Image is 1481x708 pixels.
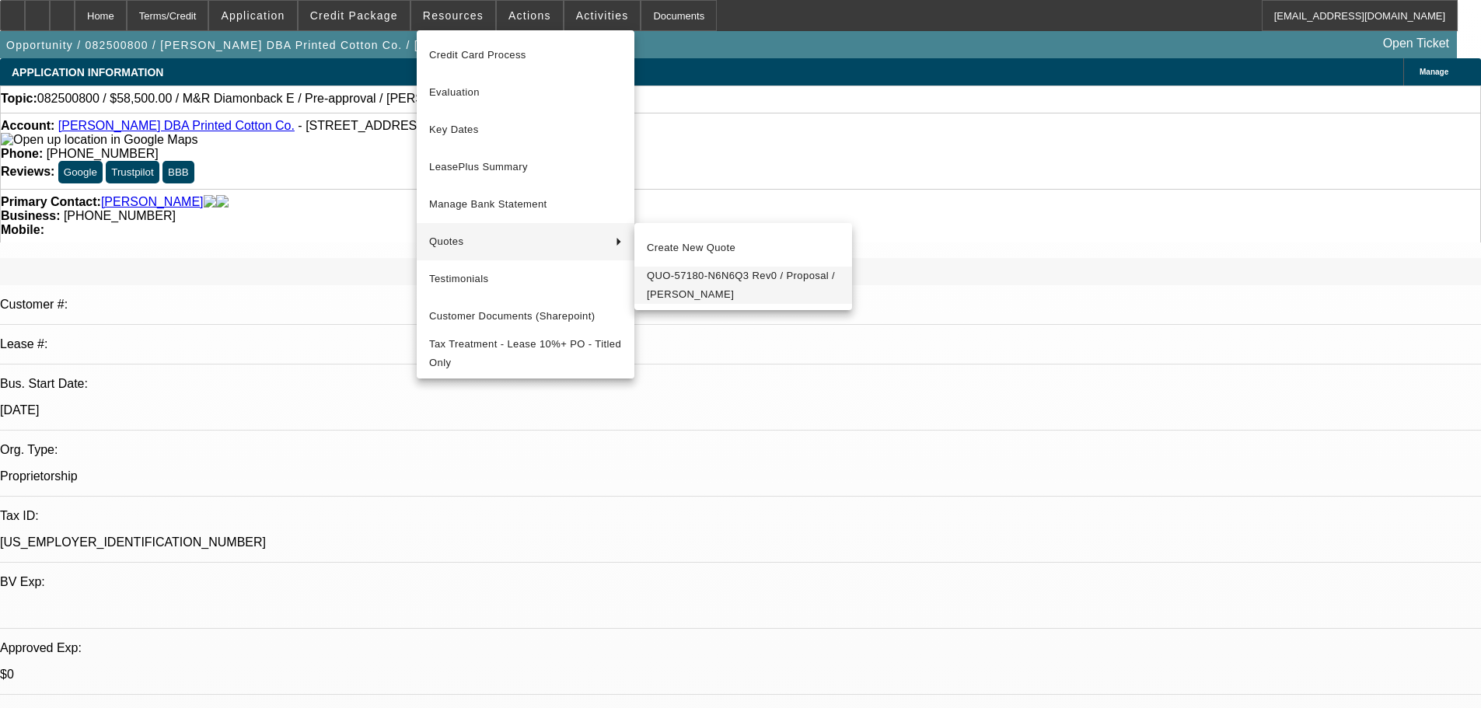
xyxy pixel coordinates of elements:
span: Evaluation [429,83,622,102]
span: Manage Bank Statement [429,195,622,214]
span: LeasePlus Summary [429,158,622,176]
span: Tax Treatment - Lease 10%+ PO - Titled Only [429,335,622,372]
span: Create New Quote [647,239,840,257]
span: Quotes [429,232,603,251]
span: Key Dates [429,120,622,139]
span: Credit Card Process [429,46,622,65]
span: Customer Documents (Sharepoint) [429,307,622,326]
span: QUO-57180-N6N6Q3 Rev0 / Proposal / [PERSON_NAME] [647,267,840,304]
span: Testimonials [429,270,622,288]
